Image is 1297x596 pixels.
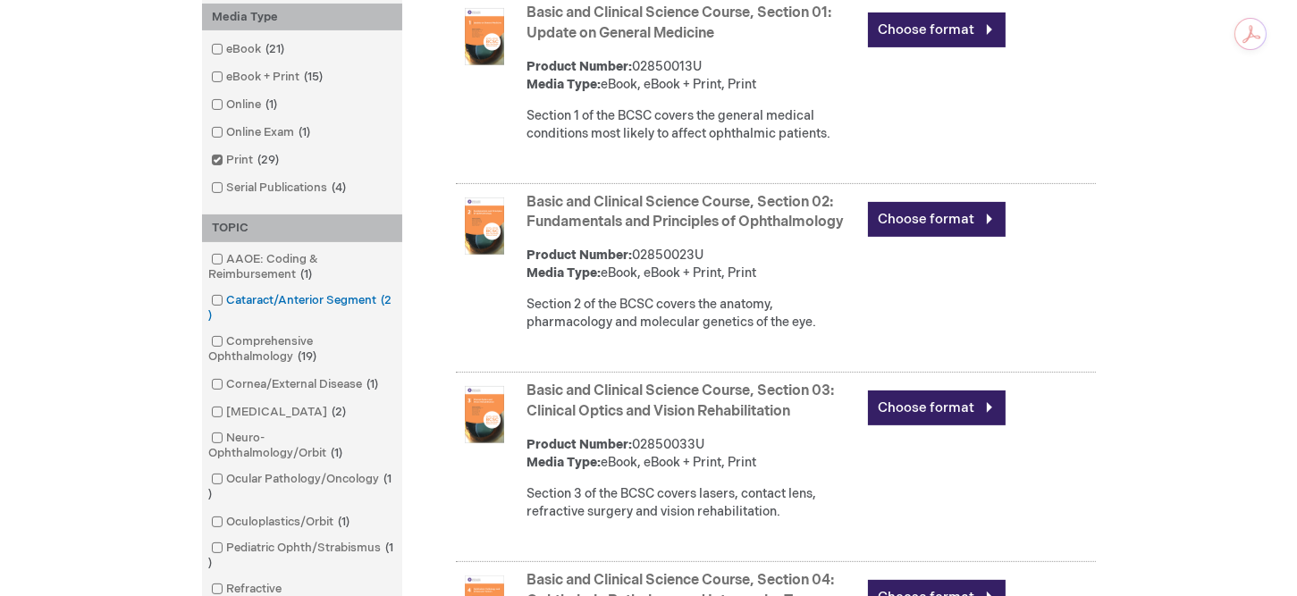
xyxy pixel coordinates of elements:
a: AAOE: Coding & Reimbursement1 [206,251,398,283]
span: 15 [300,70,328,84]
span: 21 [262,42,290,56]
a: Pediatric Ophth/Strabismus1 [206,540,398,572]
a: Online Exam1 [206,124,318,141]
strong: Media Type: [527,77,602,92]
strong: Media Type: [527,455,602,470]
a: eBook21 [206,41,292,58]
span: 19 [294,349,322,364]
a: Cornea/External Disease1 [206,376,386,393]
a: Oculoplastics/Orbit1 [206,514,358,531]
div: Section 3 of the BCSC covers lasers, contact lens, refractive surgery and vision rehabilitation. [527,485,859,521]
div: 02850023U eBook, eBook + Print, Print [527,247,859,282]
a: Choose format [868,202,1006,237]
img: Basic and Clinical Science Course, Section 03: Clinical Optics and Vision Rehabilitation [456,386,513,443]
a: [MEDICAL_DATA]2 [206,404,354,421]
strong: Media Type: [527,265,602,281]
a: Choose format [868,390,1006,425]
a: Choose format [868,13,1006,47]
a: eBook + Print15 [206,69,331,86]
span: 1 [262,97,282,112]
a: Neuro-Ophthalmology/Orbit1 [206,430,398,462]
span: 1 [363,377,383,391]
a: Print29 [206,152,287,169]
img: Basic and Clinical Science Course, Section 01: Update on General Medicine [456,8,513,65]
span: 2 [328,405,351,419]
span: 1 [334,515,355,529]
strong: Product Number: [527,248,633,263]
span: 1 [295,125,316,139]
strong: Product Number: [527,437,633,452]
div: 02850033U eBook, eBook + Print, Print [527,436,859,472]
a: Ocular Pathology/Oncology1 [206,471,398,503]
a: Online1 [206,97,285,113]
a: Serial Publications4 [206,180,354,197]
strong: Product Number: [527,59,633,74]
div: Section 2 of the BCSC covers the anatomy, pharmacology and molecular genetics of the eye. [527,296,859,332]
a: Cataract/Anterior Segment2 [206,292,398,324]
img: Basic and Clinical Science Course, Section 02: Fundamentals and Principles of Ophthalmology [456,197,513,255]
a: Basic and Clinical Science Course, Section 03: Clinical Optics and Vision Rehabilitation [527,382,835,420]
span: 2 [209,293,392,323]
span: 1 [297,267,317,281]
span: 1 [327,446,348,460]
div: 02850013U eBook, eBook + Print, Print [527,58,859,94]
div: Media Type [202,4,402,31]
span: 4 [328,180,351,195]
span: 1 [209,472,392,501]
span: 29 [254,153,284,167]
div: TOPIC [202,214,402,242]
a: Comprehensive Ophthalmology19 [206,333,398,365]
a: Basic and Clinical Science Course, Section 01: Update on General Medicine [527,4,832,42]
div: Section 1 of the BCSC covers the general medical conditions most likely to affect ophthalmic pati... [527,107,859,143]
span: 1 [209,541,394,570]
a: Basic and Clinical Science Course, Section 02: Fundamentals and Principles of Ophthalmology [527,194,845,231]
